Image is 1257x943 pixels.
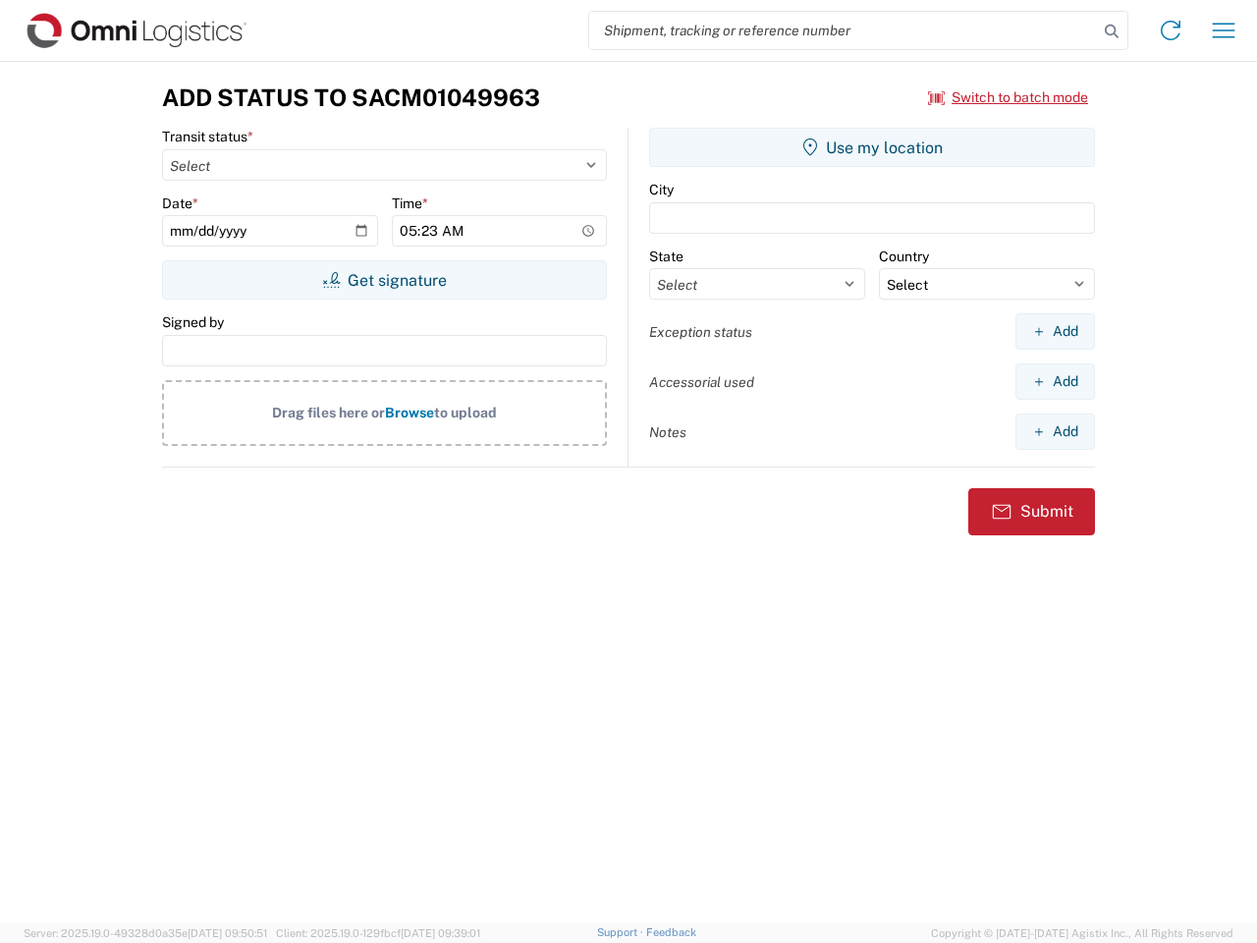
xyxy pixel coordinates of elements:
[162,83,540,112] h3: Add Status to SACM01049963
[597,926,646,938] a: Support
[162,128,253,145] label: Transit status
[928,82,1088,114] button: Switch to batch mode
[968,488,1095,535] button: Submit
[272,405,385,420] span: Drag files here or
[162,313,224,331] label: Signed by
[1015,414,1095,450] button: Add
[24,927,267,939] span: Server: 2025.19.0-49328d0a35e
[276,927,480,939] span: Client: 2025.19.0-129fbcf
[162,194,198,212] label: Date
[931,924,1233,942] span: Copyright © [DATE]-[DATE] Agistix Inc., All Rights Reserved
[646,926,696,938] a: Feedback
[392,194,428,212] label: Time
[162,260,607,300] button: Get signature
[649,373,754,391] label: Accessorial used
[589,12,1098,49] input: Shipment, tracking or reference number
[649,423,686,441] label: Notes
[401,927,480,939] span: [DATE] 09:39:01
[188,927,267,939] span: [DATE] 09:50:51
[649,181,674,198] label: City
[434,405,497,420] span: to upload
[879,248,929,265] label: Country
[649,248,683,265] label: State
[649,128,1095,167] button: Use my location
[1015,313,1095,350] button: Add
[649,323,752,341] label: Exception status
[1015,363,1095,400] button: Add
[385,405,434,420] span: Browse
